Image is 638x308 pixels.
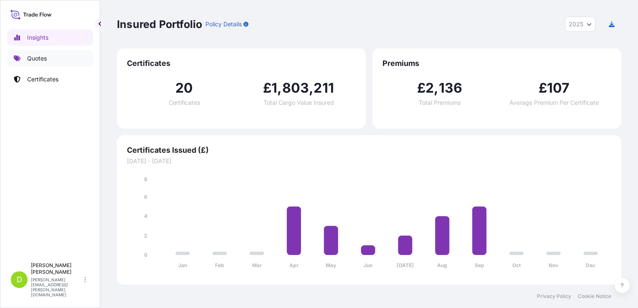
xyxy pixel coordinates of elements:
tspan: 2 [144,232,147,239]
tspan: May [326,262,337,268]
span: 2 [425,81,434,95]
tspan: Apr [289,262,299,268]
tspan: 4 [144,213,147,219]
span: Total Premiums [419,100,461,106]
span: Premiums [382,58,611,68]
tspan: Oct [512,262,521,268]
tspan: Nov [549,262,559,268]
span: 20 [175,81,193,95]
p: Insights [27,33,48,42]
a: Certificates [7,71,93,88]
tspan: [DATE] [397,262,414,268]
tspan: Dec [586,262,595,268]
span: , [277,81,282,95]
tspan: Sep [475,262,484,268]
span: Total Cargo Value Insured [263,100,334,106]
tspan: Jan [178,262,187,268]
span: Average Premium Per Certificate [509,100,599,106]
span: 136 [439,81,463,95]
p: Quotes [27,54,47,63]
tspan: Aug [437,262,447,268]
span: , [434,81,438,95]
span: £ [539,81,547,95]
tspan: 6 [144,194,147,200]
p: Insured Portfolio [117,18,202,31]
span: , [309,81,314,95]
span: 2025 [569,20,583,28]
span: 211 [314,81,334,95]
p: [PERSON_NAME][EMAIL_ADDRESS][PERSON_NAME][DOMAIN_NAME] [31,277,83,297]
a: Quotes [7,50,93,67]
p: Policy Details [205,20,242,28]
a: Privacy Policy [537,293,571,300]
p: Certificates [27,75,58,83]
a: Insights [7,29,93,46]
span: D [17,275,22,284]
tspan: Jun [364,262,372,268]
span: [DATE] - [DATE] [127,157,611,165]
p: [PERSON_NAME] [PERSON_NAME] [31,262,83,275]
tspan: 0 [144,252,147,258]
tspan: Mar [252,262,262,268]
span: £ [417,81,425,95]
span: Certificates Issued (£) [127,145,611,155]
span: 107 [547,81,570,95]
a: Cookie Notice [578,293,611,300]
span: 803 [282,81,309,95]
span: Certificates [169,100,200,106]
span: 1 [271,81,277,95]
button: Year Selector [565,17,595,32]
tspan: 8 [144,176,147,182]
span: £ [263,81,271,95]
tspan: Feb [215,262,224,268]
span: Certificates [127,58,356,68]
